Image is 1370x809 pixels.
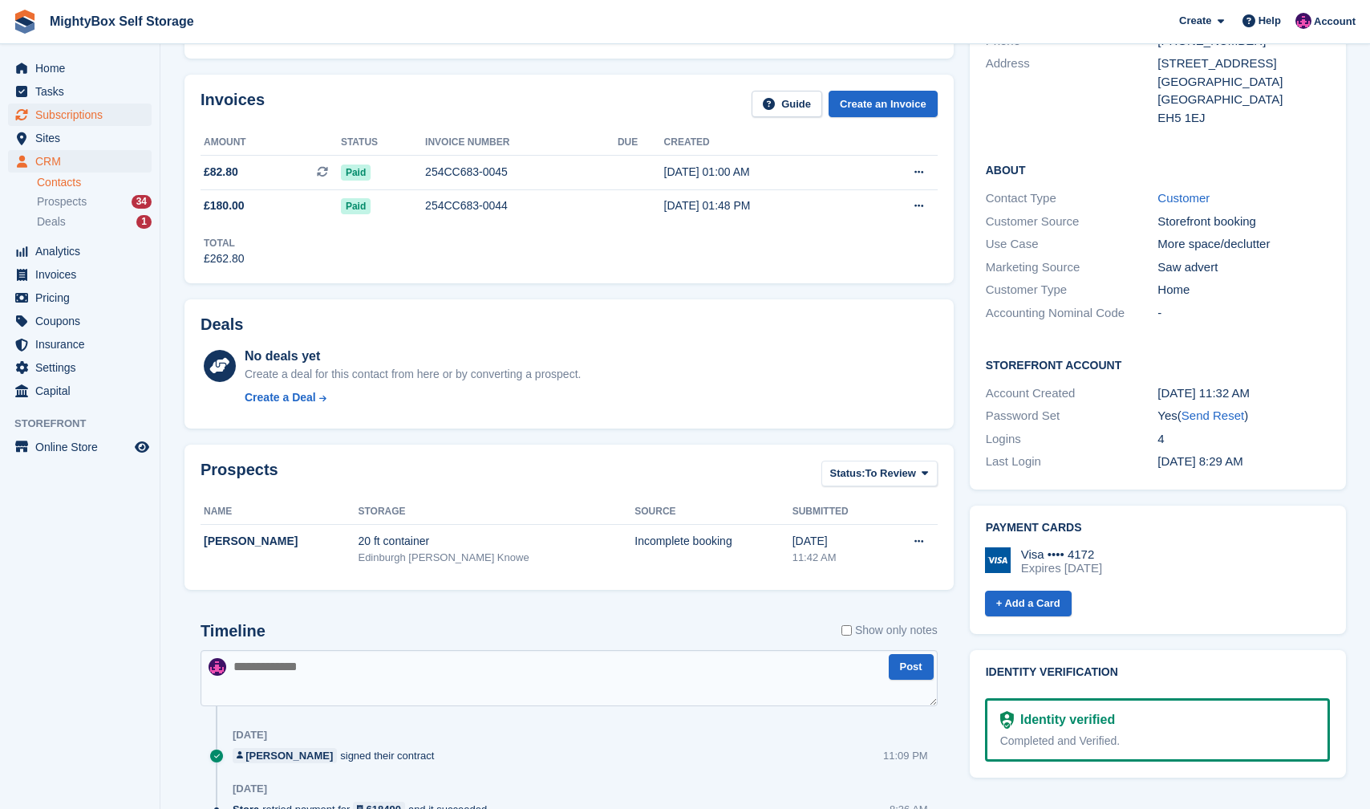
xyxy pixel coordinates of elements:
[986,384,1158,403] div: Account Created
[425,130,618,156] th: Invoice number
[8,263,152,286] a: menu
[664,130,861,156] th: Created
[37,194,87,209] span: Prospects
[1157,91,1330,109] div: [GEOGRAPHIC_DATA]
[752,91,822,117] a: Guide
[1177,409,1248,422] span: ( )
[132,437,152,457] a: Preview store
[35,127,132,149] span: Sites
[245,748,333,763] div: [PERSON_NAME]
[792,499,883,525] th: Submitted
[233,783,267,795] div: [DATE]
[883,748,928,763] div: 11:09 PM
[245,389,581,406] a: Create a Deal
[986,304,1158,323] div: Accounting Nominal Code
[985,547,1011,573] img: Visa Logo
[1157,304,1330,323] div: -
[889,654,934,681] button: Post
[201,622,265,640] h2: Timeline
[204,197,245,214] span: £180.00
[1021,547,1102,562] div: Visa •••• 4172
[37,175,152,190] a: Contacts
[8,356,152,379] a: menu
[986,453,1158,471] div: Last Login
[136,215,152,229] div: 1
[245,347,581,366] div: No deals yet
[8,380,152,402] a: menu
[37,214,66,230] span: Deals
[37,193,152,210] a: Prospects 34
[1014,710,1115,730] div: Identity verified
[201,461,278,490] h2: Prospects
[986,430,1158,449] div: Logins
[986,356,1330,372] h2: Storefront Account
[201,499,358,525] th: Name
[986,281,1158,299] div: Customer Type
[830,465,865,482] span: Status:
[341,198,371,214] span: Paid
[664,197,861,214] div: [DATE] 01:48 PM
[35,310,132,332] span: Coupons
[986,666,1330,679] h2: Identity verification
[792,550,883,566] div: 11:42 AM
[986,161,1330,177] h2: About
[35,333,132,356] span: Insurance
[425,164,618,181] div: 254CC683-0045
[233,748,337,763] a: [PERSON_NAME]
[986,235,1158,254] div: Use Case
[35,287,132,309] span: Pricing
[245,366,581,383] div: Create a deal for this contact from here or by converting a prospect.
[1157,454,1242,468] time: 2025-07-09 07:29:14 UTC
[1157,235,1330,254] div: More space/declutter
[634,499,792,525] th: Source
[1295,13,1311,29] img: Richard Marsh
[43,8,201,35] a: MightyBox Self Storage
[1000,733,1315,750] div: Completed and Verified.
[35,80,132,103] span: Tasks
[1157,73,1330,91] div: [GEOGRAPHIC_DATA]
[986,522,1330,535] h2: Payment cards
[35,104,132,126] span: Subscriptions
[986,407,1158,425] div: Password Set
[829,91,938,117] a: Create an Invoice
[14,416,160,432] span: Storefront
[8,104,152,126] a: menu
[201,91,265,117] h2: Invoices
[634,533,792,550] div: Incomplete booking
[201,315,243,334] h2: Deals
[245,389,316,406] div: Create a Deal
[841,622,852,639] input: Show only notes
[8,310,152,332] a: menu
[618,130,664,156] th: Due
[8,57,152,79] a: menu
[233,729,267,742] div: [DATE]
[1157,191,1210,205] a: Customer
[1157,213,1330,231] div: Storefront booking
[201,130,341,156] th: Amount
[1157,430,1330,449] div: 4
[1157,407,1330,425] div: Yes
[8,436,152,458] a: menu
[1314,14,1356,30] span: Account
[35,240,132,262] span: Analytics
[841,622,938,639] label: Show only notes
[1157,281,1330,299] div: Home
[8,150,152,173] a: menu
[204,164,238,181] span: £82.80
[425,197,618,214] div: 254CC683-0044
[986,55,1158,127] div: Address
[233,748,442,763] div: signed their contract
[1182,409,1244,422] a: Send Reset
[341,165,371,181] span: Paid
[209,658,226,676] img: Richard Marsh
[1157,109,1330,128] div: EH5 1EJ
[1157,55,1330,73] div: [STREET_ADDRESS]
[204,533,358,550] div: [PERSON_NAME]
[204,250,245,267] div: £262.80
[37,213,152,230] a: Deals 1
[1157,258,1330,277] div: Saw advert
[865,465,916,482] span: To Review
[35,57,132,79] span: Home
[35,380,132,402] span: Capital
[204,236,245,250] div: Total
